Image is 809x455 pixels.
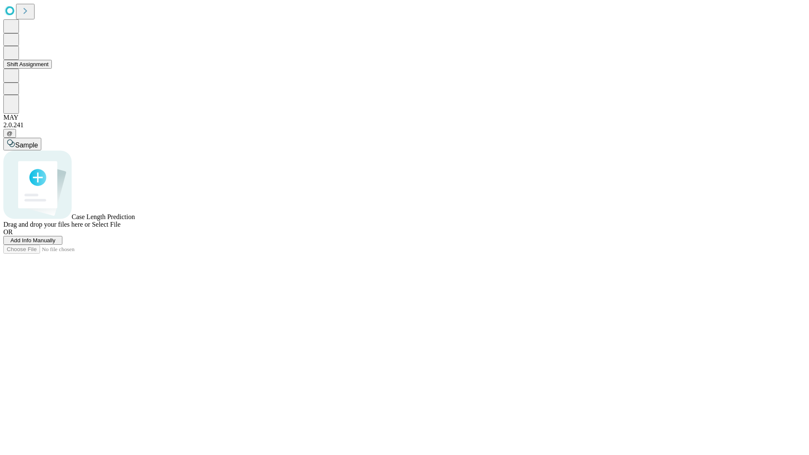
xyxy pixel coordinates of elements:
[7,130,13,136] span: @
[15,142,38,149] span: Sample
[3,236,62,245] button: Add Info Manually
[3,228,13,236] span: OR
[3,138,41,150] button: Sample
[72,213,135,220] span: Case Length Prediction
[3,221,90,228] span: Drag and drop your files here or
[3,60,52,69] button: Shift Assignment
[11,237,56,244] span: Add Info Manually
[3,121,806,129] div: 2.0.241
[92,221,121,228] span: Select File
[3,129,16,138] button: @
[3,114,806,121] div: MAY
